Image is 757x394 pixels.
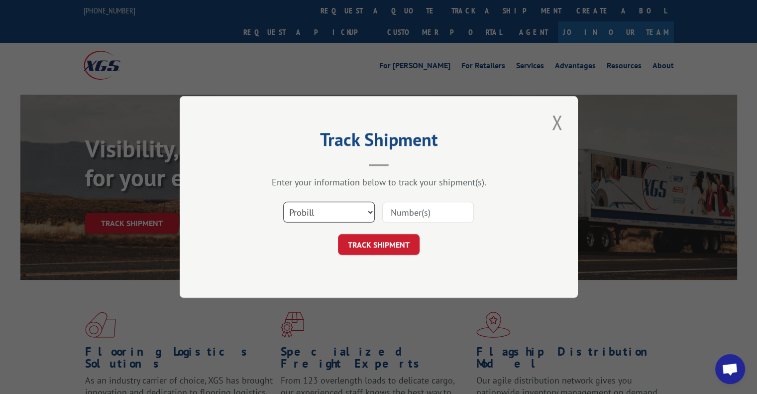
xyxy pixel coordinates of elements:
div: Enter your information below to track your shipment(s). [229,176,528,188]
button: TRACK SHIPMENT [338,234,420,255]
h2: Track Shipment [229,132,528,151]
button: Close modal [548,109,565,136]
input: Number(s) [382,202,474,223]
a: Open chat [715,354,745,384]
